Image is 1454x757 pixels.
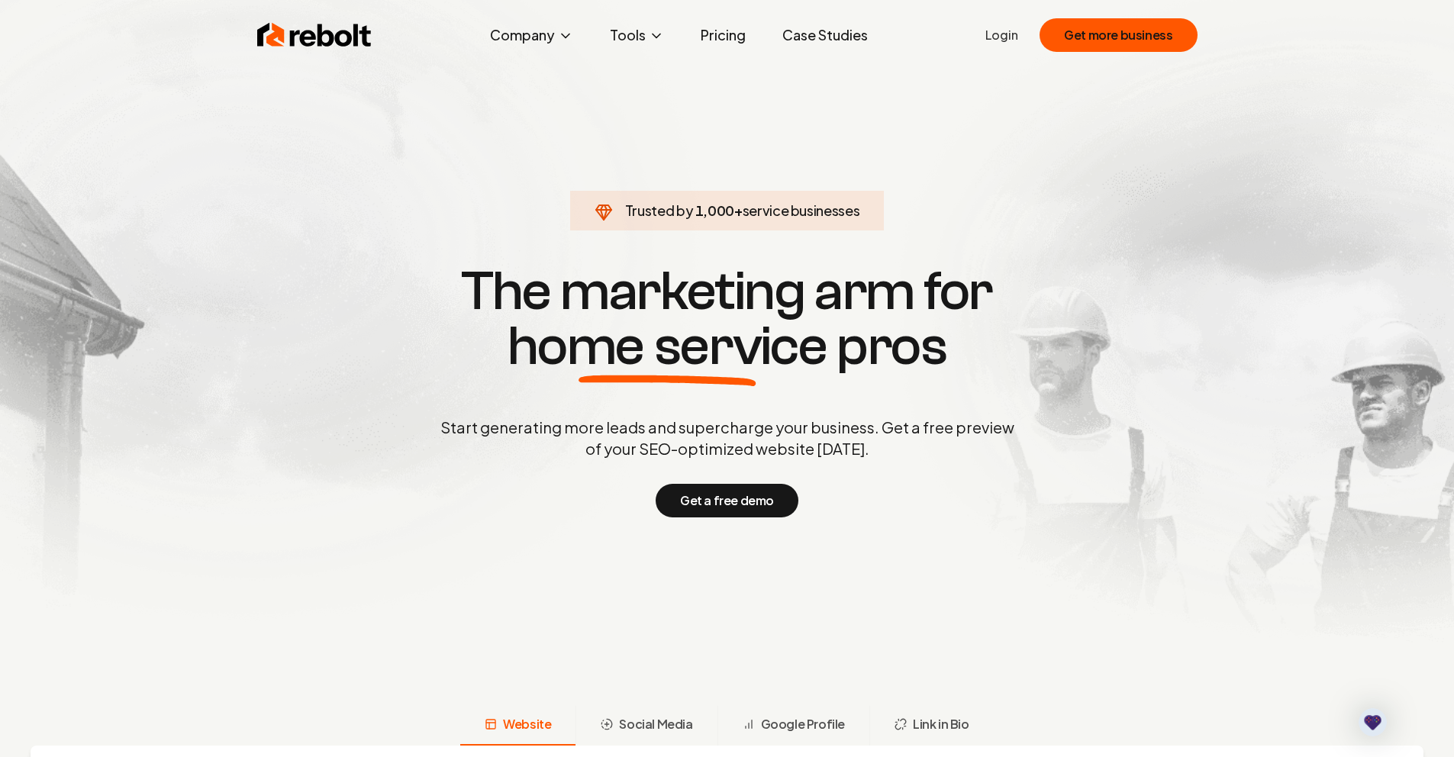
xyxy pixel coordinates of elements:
span: service businesses [743,201,860,219]
button: Get a free demo [656,484,798,517]
a: Case Studies [770,20,880,50]
span: Website [503,715,551,733]
span: Google Profile [761,715,845,733]
button: Google Profile [717,706,869,746]
button: Tools [598,20,676,50]
span: home service [508,319,827,374]
span: 1,000 [695,200,734,221]
span: + [734,201,743,219]
button: Link in Bio [869,706,994,746]
button: Social Media [575,706,717,746]
span: Link in Bio [913,715,969,733]
button: Company [478,20,585,50]
span: Social Media [619,715,692,733]
img: Rebolt Logo [257,20,372,50]
p: Start generating more leads and supercharge your business. Get a free preview of your SEO-optimiz... [437,417,1017,459]
button: Website [460,706,575,746]
button: Get more business [1040,18,1197,52]
a: Login [985,26,1018,44]
a: Pricing [688,20,758,50]
span: Trusted by [625,201,693,219]
h1: The marketing arm for pros [361,264,1094,374]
